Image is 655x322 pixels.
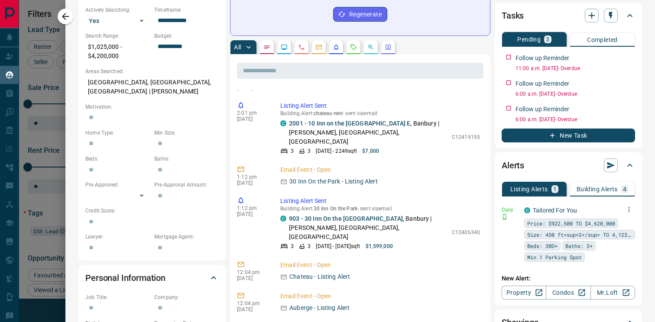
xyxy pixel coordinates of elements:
[546,286,590,299] a: Condos
[289,303,350,312] p: Auberge - Listing Alert
[516,64,635,72] p: 11:00 a.m. [DATE] - Overdue
[527,230,632,239] span: Size: 450 ft<sup>2</sup> TO 4,123 ft<sup>2</sup>
[289,215,403,222] a: 903 - 30 Inn On the [GEOGRAPHIC_DATA]
[316,147,357,155] p: [DATE] - 2249 sqft
[314,206,357,212] span: 30 Inn On the Park
[298,44,305,51] svg: Calls
[154,293,219,301] p: Company:
[280,261,480,270] p: Email Event - Open
[154,129,219,137] p: Min Size:
[85,271,165,285] h2: Personal Information
[85,103,219,111] p: Motivation:
[316,242,360,250] p: [DATE] - [DATE] sqft
[289,214,447,241] p: , Banbury | [PERSON_NAME], [GEOGRAPHIC_DATA], [GEOGRAPHIC_DATA]
[289,120,410,127] a: 2001 - 10 Inn on the [GEOGRAPHIC_DATA] E
[237,211,267,217] p: [DATE]
[502,206,519,214] p: Daily
[237,116,267,122] p: [DATE]
[533,207,577,214] a: Tailored For You
[85,181,150,189] p: Pre-Approved:
[510,186,548,192] p: Listing Alerts
[154,155,219,163] p: Baths:
[291,242,294,250] p: 3
[308,242,311,250] p: 3
[333,44,340,51] svg: Listing Alerts
[280,101,480,110] p: Listing Alert Sent
[333,7,387,22] button: Regenerate
[154,233,219,241] p: Mortgage Agent:
[85,68,219,75] p: Areas Searched:
[85,75,219,99] p: [GEOGRAPHIC_DATA], [GEOGRAPHIC_DATA], [GEOGRAPHIC_DATA] | [PERSON_NAME]
[527,241,558,250] span: Beds: 3BD+
[502,129,635,142] button: New Task
[527,219,615,228] span: Price: $922,500 TO $4,620,000
[546,36,549,42] p: 3
[85,207,219,215] p: Credit Score:
[237,306,267,312] p: [DATE]
[565,241,593,250] span: Baths: 3+
[85,32,150,40] p: Search Range:
[281,44,288,51] svg: Lead Browsing Activity
[85,40,150,63] p: $1,025,000 - $4,200,000
[234,44,241,50] p: All
[590,286,635,299] a: Mr.Loft
[280,292,480,301] p: Email Event - Open
[280,206,480,212] p: Building Alert : - sent via email
[154,32,219,40] p: Budget:
[385,44,392,51] svg: Agent Actions
[289,272,350,281] p: Chateau - Listing Alert
[452,229,480,236] p: C12406340
[237,269,267,275] p: 12:04 pm
[289,119,447,146] p: , Banbury | [PERSON_NAME], [GEOGRAPHIC_DATA], [GEOGRAPHIC_DATA]
[308,147,311,155] p: 3
[516,116,635,123] p: 6:00 a.m. [DATE] - Overdue
[517,36,541,42] p: Pending
[623,186,626,192] p: 4
[553,186,557,192] p: 1
[350,44,357,51] svg: Requests
[237,110,267,116] p: 2:01 pm
[280,196,480,206] p: Listing Alert Sent
[315,44,322,51] svg: Emails
[577,186,618,192] p: Building Alerts
[502,158,524,172] h2: Alerts
[516,54,569,63] p: Follow up Reminder
[502,9,524,23] h2: Tasks
[280,165,480,174] p: Email Event - Open
[452,133,480,141] p: C12419195
[502,214,508,220] svg: Push Notification Only
[85,155,150,163] p: Beds:
[367,44,374,51] svg: Opportunities
[237,174,267,180] p: 1:12 pm
[85,6,150,14] p: Actively Searching:
[154,181,219,189] p: Pre-Approval Amount:
[237,205,267,211] p: 1:12 pm
[502,274,635,283] p: New Alert:
[314,110,343,116] span: chateau rent
[237,300,267,306] p: 12:04 pm
[85,14,150,28] div: Yes
[85,267,219,288] div: Personal Information
[263,44,270,51] svg: Notes
[154,6,219,14] p: Timeframe:
[85,129,150,137] p: Home Type:
[587,37,618,43] p: Completed
[280,110,480,116] p: Building Alert : - sent via email
[237,275,267,281] p: [DATE]
[502,155,635,176] div: Alerts
[502,286,546,299] a: Property
[291,147,294,155] p: 3
[516,79,569,88] p: Follow up Reminder
[516,105,569,114] p: Follow up Reminder
[524,207,530,213] div: condos.ca
[362,147,379,155] p: $7,000
[237,180,267,186] p: [DATE]
[85,233,150,241] p: Lawyer:
[85,293,150,301] p: Job Title:
[516,90,635,98] p: 6:00 a.m. [DATE] - Overdue
[502,5,635,26] div: Tasks
[280,120,286,126] div: condos.ca
[527,253,582,261] span: Min 1 Parking Spot
[280,216,286,222] div: condos.ca
[289,177,377,186] p: 30 Inn On the Park - Listing Alert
